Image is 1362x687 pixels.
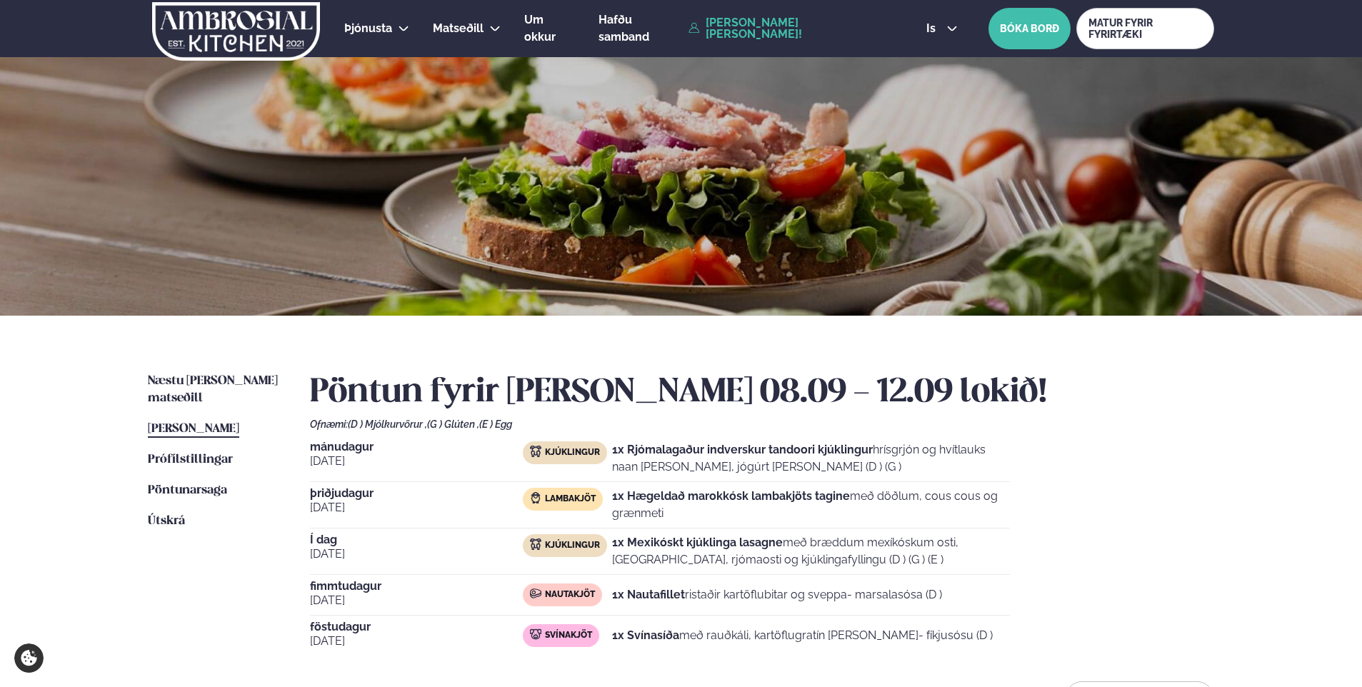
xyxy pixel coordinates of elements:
span: Næstu [PERSON_NAME] matseðill [148,375,278,404]
span: mánudagur [310,441,523,453]
a: Pöntunarsaga [148,482,227,499]
span: [DATE] [310,546,523,563]
a: [PERSON_NAME] [148,421,239,438]
img: pork.svg [530,628,541,640]
button: BÓKA BORÐ [988,8,1071,49]
a: Næstu [PERSON_NAME] matseðill [148,373,281,407]
span: [DATE] [310,592,523,609]
span: Um okkur [524,13,556,44]
span: (G ) Glúten , [427,418,479,430]
p: með döðlum, cous cous og grænmeti [612,488,1010,522]
strong: 1x Mexikóskt kjúklinga lasagne [612,536,783,549]
strong: 1x Hægeldað marokkósk lambakjöts tagine [612,489,850,503]
span: Í dag [310,534,523,546]
a: Cookie settings [14,643,44,673]
span: Svínakjöt [545,630,592,641]
span: [DATE] [310,633,523,650]
a: Matseðill [433,20,484,37]
strong: 1x Svínasíða [612,628,679,642]
p: með rauðkáli, kartöflugratín [PERSON_NAME]- fíkjusósu (D ) [612,627,993,644]
span: Kjúklingur [545,447,600,458]
span: (D ) Mjólkurvörur , [348,418,427,430]
span: [DATE] [310,453,523,470]
a: Þjónusta [344,20,392,37]
span: Útskrá [148,515,185,527]
p: ristaðir kartöflubitar og sveppa- marsalasósa (D ) [612,586,942,603]
a: [PERSON_NAME] [PERSON_NAME]! [688,17,893,40]
span: Pöntunarsaga [148,484,227,496]
span: (E ) Egg [479,418,512,430]
strong: 1x Rjómalagaður indverskur tandoori kjúklingur [612,443,873,456]
a: Hafðu samband [599,11,681,46]
span: is [926,23,940,34]
span: Lambakjöt [545,493,596,505]
span: Nautakjöt [545,589,595,601]
img: logo [151,2,321,61]
a: Um okkur [524,11,575,46]
p: hrísgrjón og hvítlauks naan [PERSON_NAME], jógúrt [PERSON_NAME] (D ) (G ) [612,441,1010,476]
img: chicken.svg [530,446,541,457]
img: beef.svg [530,588,541,599]
span: [PERSON_NAME] [148,423,239,435]
a: MATUR FYRIR FYRIRTÆKI [1076,8,1214,49]
span: Hafðu samband [599,13,649,44]
h2: Pöntun fyrir [PERSON_NAME] 08.09 - 12.09 lokið! [310,373,1214,413]
p: með bræddum mexíkóskum osti, [GEOGRAPHIC_DATA], rjómaosti og kjúklingafyllingu (D ) (G ) (E ) [612,534,1010,568]
img: Lamb.svg [530,492,541,503]
span: þriðjudagur [310,488,523,499]
span: Prófílstillingar [148,453,233,466]
span: fimmtudagur [310,581,523,592]
button: is [915,23,968,34]
div: Ofnæmi: [310,418,1214,430]
span: [DATE] [310,499,523,516]
span: Þjónusta [344,21,392,35]
span: föstudagur [310,621,523,633]
img: chicken.svg [530,538,541,550]
span: Kjúklingur [545,540,600,551]
span: Matseðill [433,21,484,35]
a: Prófílstillingar [148,451,233,468]
strong: 1x Nautafillet [612,588,685,601]
a: Útskrá [148,513,185,530]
